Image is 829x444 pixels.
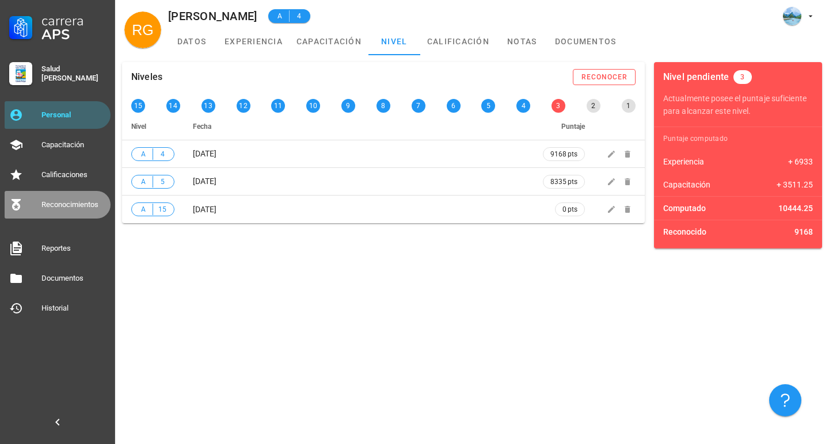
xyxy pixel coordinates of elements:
[581,73,628,81] div: reconocer
[306,99,320,113] div: 10
[562,204,577,215] span: 0 pts
[573,69,636,85] button: reconocer
[794,226,813,238] span: 9168
[166,28,218,55] a: datos
[166,99,180,113] div: 14
[481,99,495,113] div: 5
[139,148,148,160] span: A
[131,62,162,92] div: Niveles
[237,99,250,113] div: 12
[550,176,577,187] span: 8335 pts
[783,7,801,25] div: avatar
[218,28,290,55] a: experiencia
[193,123,211,131] span: Fecha
[368,28,420,55] a: nivel
[139,176,148,187] span: A
[534,113,594,140] th: Puntaje
[663,156,704,167] span: Experiencia
[41,274,106,283] div: Documentos
[5,101,111,129] a: Personal
[552,99,565,113] div: 3
[496,28,548,55] a: notas
[271,99,285,113] div: 11
[41,110,106,120] div: Personal
[290,28,368,55] a: capacitación
[663,202,706,214] span: Computado
[587,99,600,113] div: 2
[294,10,303,22] span: 4
[201,99,215,113] div: 13
[5,265,111,292] a: Documentos
[5,161,111,189] a: Calificaciones
[5,191,111,219] a: Reconocimientos
[41,14,106,28] div: Carrera
[412,99,425,113] div: 7
[41,304,106,313] div: Historial
[788,156,813,167] span: + 6933
[561,123,585,131] span: Puntaje
[41,244,106,253] div: Reportes
[777,179,813,190] span: + 3511.25
[193,149,216,158] span: [DATE]
[550,148,577,160] span: 9168 pts
[132,12,154,48] span: RG
[659,127,822,150] div: Puntaje computado
[740,70,744,84] span: 3
[158,204,167,215] span: 15
[41,140,106,150] div: Capacitación
[778,202,813,214] span: 10444.25
[663,179,710,190] span: Capacitación
[41,170,106,179] div: Calificaciones
[41,64,106,83] div: Salud [PERSON_NAME]
[341,99,355,113] div: 9
[131,99,145,113] div: 15
[5,131,111,159] a: Capacitación
[420,28,496,55] a: calificación
[158,176,167,187] span: 5
[516,99,530,113] div: 4
[663,92,813,117] p: Actualmente posee el puntaje suficiente para alcanzar este nivel.
[168,10,257,22] div: [PERSON_NAME]
[193,177,216,186] span: [DATE]
[548,28,623,55] a: documentos
[124,12,161,48] div: avatar
[275,10,284,22] span: A
[663,226,706,238] span: Reconocido
[139,204,148,215] span: A
[622,99,636,113] div: 1
[377,99,390,113] div: 8
[193,205,216,214] span: [DATE]
[41,200,106,209] div: Reconocimientos
[158,148,167,160] span: 4
[131,123,146,131] span: Nivel
[122,113,184,140] th: Nivel
[41,28,106,41] div: APS
[447,99,461,113] div: 6
[5,294,111,322] a: Historial
[184,113,534,140] th: Fecha
[663,62,729,92] div: Nivel pendiente
[5,235,111,262] a: Reportes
